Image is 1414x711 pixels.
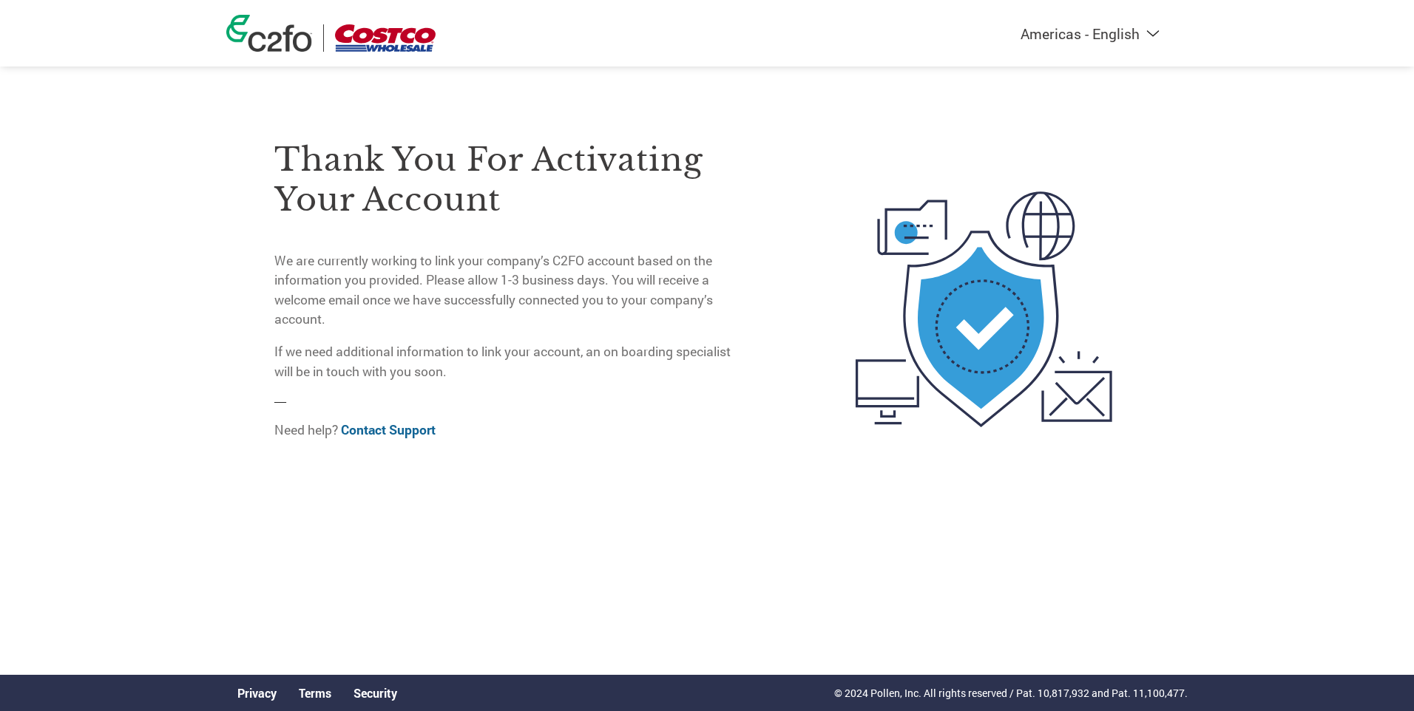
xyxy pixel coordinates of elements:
[274,251,742,330] p: We are currently working to link your company’s C2FO account based on the information you provide...
[335,24,436,52] img: Costco
[353,685,397,701] a: Security
[274,140,742,220] h3: Thank you for activating your account
[299,685,331,701] a: Terms
[834,685,1188,701] p: © 2024 Pollen, Inc. All rights reserved / Pat. 10,817,932 and Pat. 11,100,477.
[274,342,742,381] p: If we need additional information to link your account, an on boarding specialist will be in touc...
[274,421,742,440] p: Need help?
[341,421,436,438] a: Contact Support
[274,108,742,453] div: —
[237,685,277,701] a: Privacy
[828,108,1140,511] img: activated
[226,15,312,52] img: c2fo logo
